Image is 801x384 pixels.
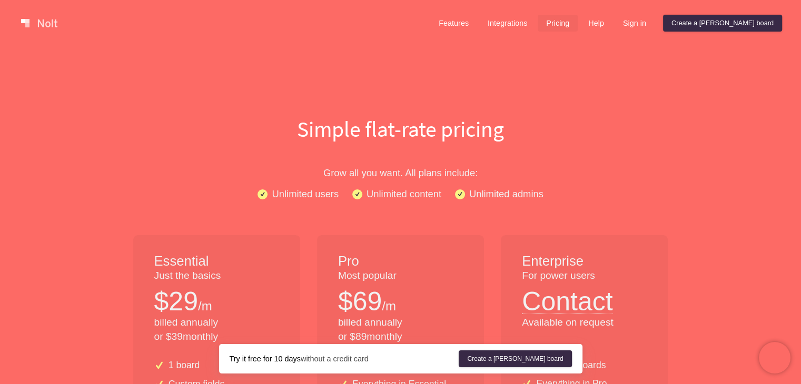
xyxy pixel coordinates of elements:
[198,297,212,315] p: /m
[154,252,279,271] h1: Essential
[469,186,543,201] p: Unlimited admins
[479,15,536,32] a: Integrations
[64,165,738,180] p: Grow all you want. All plans include:
[367,186,441,201] p: Unlimited content
[338,316,463,344] p: billed annually or $ 89 monthly
[459,350,571,367] a: Create a [PERSON_NAME] board
[430,15,477,32] a: Features
[522,252,647,271] h1: Enterprise
[382,297,396,315] p: /m
[538,15,578,32] a: Pricing
[759,342,790,373] iframe: Chatra live chat
[522,316,647,330] p: Available on request
[338,269,463,283] p: Most popular
[338,252,463,271] h1: Pro
[272,186,339,201] p: Unlimited users
[154,283,198,320] p: $ 29
[522,283,612,314] button: Contact
[230,353,459,364] div: without a credit card
[663,15,782,32] a: Create a [PERSON_NAME] board
[338,283,382,320] p: $ 69
[154,269,279,283] p: Just the basics
[230,355,301,363] strong: Try it free for 10 days
[154,316,279,344] p: billed annually or $ 39 monthly
[522,269,647,283] p: For power users
[580,15,612,32] a: Help
[64,114,738,144] h1: Simple flat-rate pricing
[615,15,655,32] a: Sign in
